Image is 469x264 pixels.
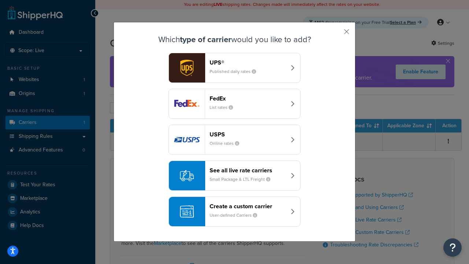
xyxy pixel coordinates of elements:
strong: type of carrier [180,33,231,45]
img: icon-carrier-liverate-becf4550.svg [180,169,194,183]
button: fedEx logoFedExList rates [169,89,300,119]
button: Create a custom carrierUser-defined Carriers [169,197,300,227]
header: FedEx [210,95,286,102]
img: fedEx logo [169,89,205,118]
small: List rates [210,104,239,111]
img: icon-carrier-custom-c93b8a24.svg [180,205,194,219]
small: Online rates [210,140,245,147]
small: Published daily rates [210,68,262,75]
img: usps logo [169,125,205,154]
header: USPS [210,131,286,138]
button: See all live rate carriersSmall Package & LTL Freight [169,161,300,191]
header: Create a custom carrier [210,203,286,210]
button: usps logoUSPSOnline rates [169,125,300,155]
img: ups logo [169,53,205,82]
header: See all live rate carriers [210,167,286,174]
small: User-defined Carriers [210,212,263,219]
button: Open Resource Center [443,238,462,257]
h3: Which would you like to add? [132,35,337,44]
button: ups logoUPS®Published daily rates [169,53,300,83]
small: Small Package & LTL Freight [210,176,276,183]
header: UPS® [210,59,286,66]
